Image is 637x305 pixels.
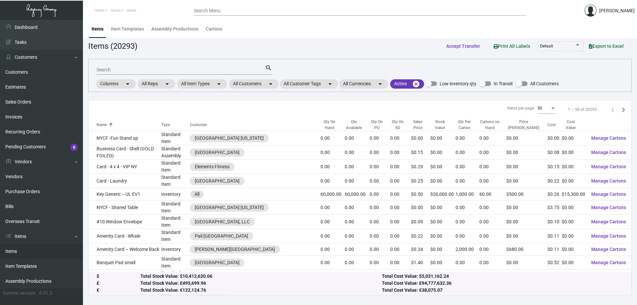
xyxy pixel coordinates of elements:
td: $0.00 [506,200,547,215]
td: $0.34 [411,243,431,256]
div: Pali [GEOGRAPHIC_DATA] [195,233,248,240]
mat-chip: All Item Types [177,79,227,89]
div: Stock Value [430,119,449,131]
td: 0.00 [479,229,506,243]
td: 0.00 [320,174,345,188]
td: $0.50 [411,188,431,200]
td: 0.00 [390,215,411,229]
div: Total Cost Value: €38,075.07 [382,287,623,294]
div: [GEOGRAPHIC_DATA] [US_STATE] [195,135,264,142]
div: Stock Value [430,119,455,131]
mat-select: Items per page: [537,106,556,111]
td: NYCF -Fun Stand up [89,131,161,145]
td: Standard Item [161,270,190,284]
button: Manage Cartons [586,146,631,158]
mat-chip: Columns [96,79,136,89]
button: Manage Cartons [586,161,631,173]
td: 0.00 [345,215,370,229]
td: Banquet Pad small [89,256,161,270]
td: 0.00 [390,131,411,145]
mat-icon: arrow_drop_down [376,80,384,88]
button: Manage Cartons [586,230,631,242]
div: Sales Price [411,119,431,131]
td: $0.00 [562,174,586,188]
td: 0.00 [320,270,345,284]
mat-icon: arrow_drop_down [215,80,223,88]
td: $500.00 [506,188,547,200]
div: [GEOGRAPHIC_DATA] [195,149,240,156]
td: $3.75 [547,200,562,215]
td: 0.00 [370,270,390,284]
div: € [97,287,140,294]
td: $0.00 [547,131,562,145]
td: 60,000.00 [320,188,345,200]
th: Customer [190,119,320,131]
div: [PERSON_NAME][GEOGRAPHIC_DATA] [195,246,275,253]
div: Qty On Hand [320,119,345,131]
td: Key Generic -- UL EV1 [89,188,161,200]
td: 0.00 [390,188,411,200]
div: [GEOGRAPHIC_DATA], LLC [195,218,250,225]
td: Amenity Card – Welcome Back [89,243,161,256]
td: $6.29 [411,270,431,284]
div: Cartons on Hand [479,119,500,131]
div: [PERSON_NAME] [599,7,635,14]
td: 60.00 [479,188,506,200]
td: 0.00 [345,243,370,256]
span: Low inventory qty [440,80,476,88]
td: Standard Item [161,160,190,174]
td: 1,000.00 [456,188,479,200]
td: 0.00 [479,270,506,284]
td: Card - 4 x 4 - VIP NY [89,160,161,174]
td: $0.00 [506,145,547,160]
td: $0.09 [411,215,431,229]
td: $0.00 [562,256,586,270]
td: Standard Assembly [161,145,190,160]
span: In Transit [494,80,513,88]
mat-chip: All Customers [229,79,279,89]
td: 0.00 [370,188,390,200]
td: 0.00 [456,229,479,243]
td: $2.92 [547,270,562,284]
button: Previous page [607,104,618,115]
span: Manage Cartons [591,178,626,184]
td: #10 Window Envelope [89,215,161,229]
td: $0.00 [430,215,455,229]
td: $0.15 [411,145,431,160]
td: 0.00 [456,145,479,160]
td: 0.00 [345,145,370,160]
td: $0.00 [562,200,586,215]
div: Items per page: [507,105,535,111]
mat-icon: arrow_drop_down [267,80,275,88]
span: Items [127,8,136,13]
td: 0.00 [320,229,345,243]
td: $0.00 [562,243,586,256]
span: Items [111,8,120,13]
div: Total Stock Value: €122,124.76 [140,287,382,294]
td: 0.00 [370,256,390,270]
td: $0.00 [506,174,547,188]
div: Total Cost Value: $5,031,162.24 [382,273,623,280]
td: $0.00 [411,200,431,215]
div: Price [PERSON_NAME] [506,119,547,131]
td: $0.00 [430,256,455,270]
button: Accept Transfer [441,40,485,52]
td: 0.00 [479,160,506,174]
mat-chip: All Currencies [339,79,388,89]
td: Standard Item [161,256,190,270]
td: Standard Item [161,174,190,188]
td: $0.26 [547,188,562,200]
span: Manage Cartons [591,191,626,197]
td: 0.00 [479,215,506,229]
td: 0.00 [479,256,506,270]
button: Next page [618,104,629,115]
td: $0.08 [547,145,562,160]
td: Card - Laundry [89,174,161,188]
div: Qty Available [345,119,364,131]
td: $0.00 [430,145,455,160]
mat-chip: All Customer Tags [280,79,338,89]
td: $0.00 [411,131,431,145]
td: 0.00 [370,200,390,215]
div: Qty Per Carton [456,119,479,131]
td: 0.00 [345,174,370,188]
